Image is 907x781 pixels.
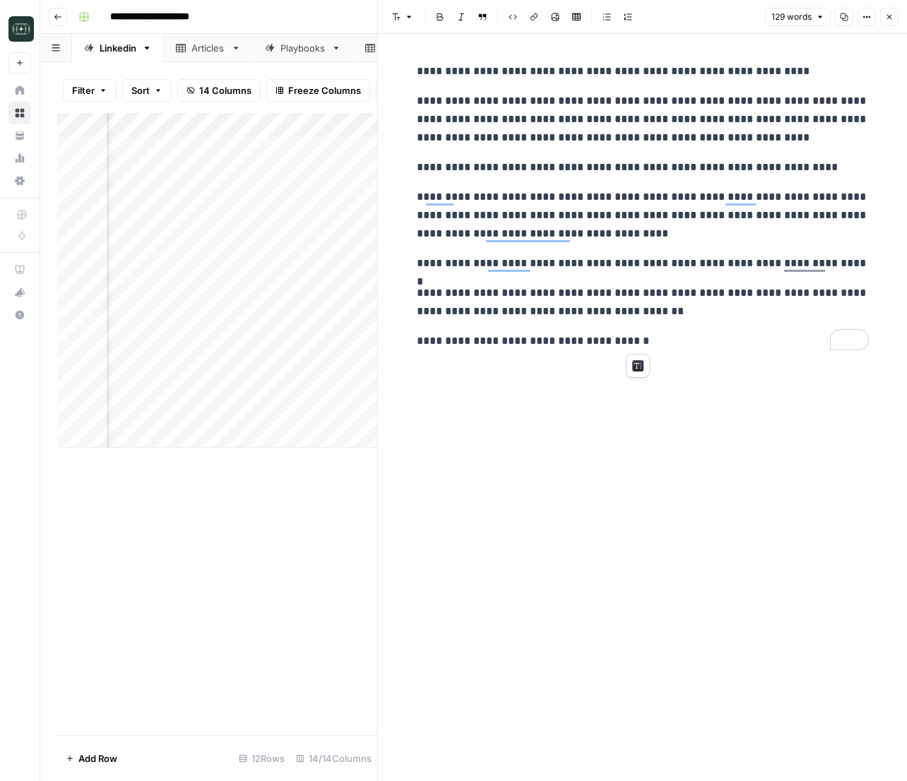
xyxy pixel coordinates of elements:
[8,169,31,192] a: Settings
[131,83,150,97] span: Sort
[72,34,164,62] a: Linkedin
[100,41,136,55] div: Linkedin
[290,747,377,770] div: 14/14 Columns
[288,83,361,97] span: Freeze Columns
[253,34,353,62] a: Playbooks
[765,8,831,26] button: 129 words
[122,79,172,102] button: Sort
[199,83,251,97] span: 14 Columns
[78,751,117,765] span: Add Row
[8,16,34,42] img: Catalyst Logo
[8,102,31,124] a: Browse
[57,747,126,770] button: Add Row
[8,147,31,169] a: Usage
[8,124,31,147] a: Your Data
[191,41,225,55] div: Articles
[72,83,95,97] span: Filter
[266,79,370,102] button: Freeze Columns
[408,56,877,356] div: To enrich screen reader interactions, please activate Accessibility in Grammarly extension settings
[233,747,290,770] div: 12 Rows
[63,79,117,102] button: Filter
[9,282,30,303] div: What's new?
[8,11,31,47] button: Workspace: Catalyst
[353,34,458,62] a: Newsletter
[8,281,31,304] button: What's new?
[8,304,31,326] button: Help + Support
[177,79,261,102] button: 14 Columns
[164,34,253,62] a: Articles
[771,11,812,23] span: 129 words
[8,79,31,102] a: Home
[8,258,31,281] a: AirOps Academy
[280,41,326,55] div: Playbooks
